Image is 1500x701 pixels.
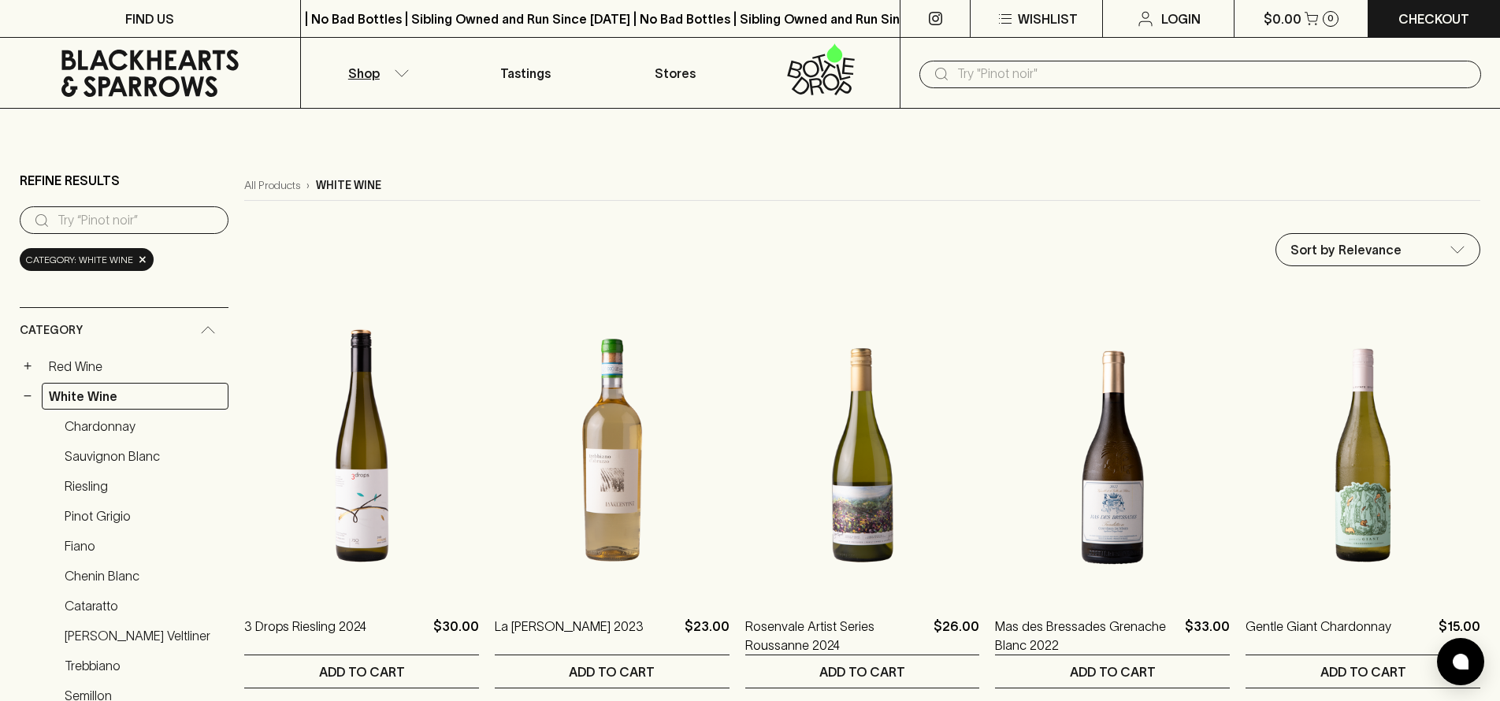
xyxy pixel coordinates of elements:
a: Red Wine [42,353,228,380]
button: ADD TO CART [745,655,980,688]
p: ADD TO CART [569,662,655,681]
button: Shop [301,38,451,108]
div: Category [20,308,228,353]
a: Cataratto [58,592,228,619]
p: $30.00 [433,617,479,655]
p: $23.00 [685,617,730,655]
img: 3 Drops Riesling 2024 [244,317,479,593]
img: Mas des Bressades Grenache Blanc 2022 [995,317,1230,593]
p: Shop [348,64,380,83]
p: white wine [316,177,381,194]
a: Pinot Grigio [58,503,228,529]
a: White Wine [42,383,228,410]
input: Try “Pinot noir” [58,208,216,233]
a: 3 Drops Riesling 2024 [244,617,366,655]
a: Stores [600,38,750,108]
p: $0.00 [1264,9,1301,28]
img: Gentle Giant Chardonnay [1246,317,1480,593]
span: Category: white wine [26,252,133,268]
p: Tastings [500,64,551,83]
p: 0 [1327,14,1334,23]
img: bubble-icon [1453,654,1468,669]
button: ADD TO CART [1246,655,1480,688]
p: Stores [655,64,696,83]
button: ADD TO CART [244,655,479,688]
input: Try "Pinot noir" [957,61,1468,87]
p: Sort by Relevance [1290,240,1402,259]
a: Gentle Giant Chardonnay [1246,617,1391,655]
p: Login [1161,9,1201,28]
a: Chenin Blanc [58,562,228,589]
p: › [306,177,310,194]
a: Rosenvale Artist Series Roussanne 2024 [745,617,928,655]
p: ADD TO CART [1320,662,1406,681]
span: × [138,251,147,268]
p: ADD TO CART [319,662,405,681]
img: Rosenvale Artist Series Roussanne 2024 [745,317,980,593]
a: All Products [244,177,300,194]
a: La [PERSON_NAME] 2023 [495,617,644,655]
p: $26.00 [934,617,979,655]
p: Checkout [1398,9,1469,28]
button: ADD TO CART [495,655,730,688]
a: Sauvignon Blanc [58,443,228,469]
p: FIND US [125,9,174,28]
p: ADD TO CART [1070,662,1156,681]
a: [PERSON_NAME] Veltliner [58,622,228,649]
p: ADD TO CART [819,662,905,681]
span: Category [20,321,83,340]
p: Refine Results [20,171,120,190]
button: + [20,358,35,374]
p: Wishlist [1018,9,1078,28]
a: Riesling [58,473,228,499]
button: − [20,388,35,404]
a: Trebbiano [58,652,228,679]
p: $15.00 [1439,617,1480,655]
a: Mas des Bressades Grenache Blanc 2022 [995,617,1179,655]
div: Sort by Relevance [1276,234,1480,265]
img: La Valentina Trebbiano 2023 [495,317,730,593]
a: Chardonnay [58,413,228,440]
a: Fiano [58,532,228,559]
a: Tastings [451,38,600,108]
button: ADD TO CART [995,655,1230,688]
p: $33.00 [1185,617,1230,655]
